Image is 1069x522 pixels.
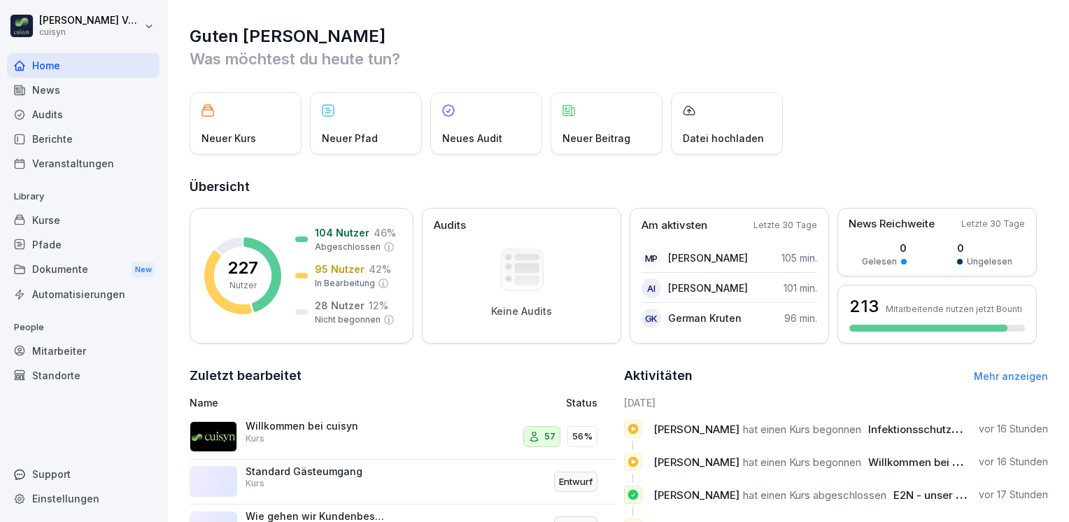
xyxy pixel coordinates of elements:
p: Entwurf [559,475,593,489]
p: Mitarbeitende nutzen jetzt Bounti [886,304,1022,314]
div: Support [7,462,160,486]
a: Standard GästeumgangKursEntwurf [190,460,614,505]
span: [PERSON_NAME] [653,488,739,502]
span: hat einen Kurs begonnen [743,423,861,436]
p: Neues Audit [442,131,502,146]
p: cuisyn [39,27,141,37]
p: Abgeschlossen [315,241,381,253]
p: [PERSON_NAME] [668,251,748,265]
p: 42 % [369,262,391,276]
p: Neuer Pfad [322,131,378,146]
p: Willkommen bei cuisyn [246,420,385,432]
p: Letzte 30 Tage [961,218,1025,230]
span: [PERSON_NAME] [653,423,739,436]
p: Neuer Kurs [201,131,256,146]
p: Gelesen [862,255,897,268]
a: Kurse [7,208,160,232]
p: 46 % [374,225,396,240]
a: Veranstaltungen [7,151,160,176]
a: Berichte [7,127,160,151]
p: 28 Nutzer [315,298,364,313]
p: Audits [434,218,466,234]
h2: Zuletzt bearbeitet [190,366,614,386]
p: Kurs [246,477,264,490]
p: In Bearbeitung [315,277,375,290]
span: [PERSON_NAME] [653,456,739,469]
p: News Reichweite [849,216,935,232]
p: [PERSON_NAME] Völsch [39,15,141,27]
p: vor 17 Stunden [979,488,1048,502]
p: vor 16 Stunden [979,422,1048,436]
p: Letzte 30 Tage [753,219,817,232]
a: DokumenteNew [7,257,160,283]
div: MP [642,248,661,268]
h1: Guten [PERSON_NAME] [190,25,1048,48]
p: vor 16 Stunden [979,455,1048,469]
p: 104 Nutzer [315,225,369,240]
a: Audits [7,102,160,127]
h2: Übersicht [190,177,1048,197]
a: Standorte [7,363,160,388]
p: People [7,316,160,339]
a: Automatisierungen [7,282,160,306]
a: Pfade [7,232,160,257]
span: E2N - unser HR Tool [893,488,994,502]
p: Library [7,185,160,208]
h2: Aktivitäten [624,366,693,386]
h3: 213 [849,295,879,318]
a: Mitarbeiter [7,339,160,363]
p: Nicht begonnen [315,313,381,326]
p: 12 % [369,298,388,313]
a: Willkommen bei cuisynKurs5756% [190,414,614,460]
span: hat einen Kurs abgeschlossen [743,488,886,502]
a: Home [7,53,160,78]
p: 95 Nutzer [315,262,364,276]
a: Einstellungen [7,486,160,511]
p: Keine Audits [491,305,552,318]
p: Neuer Beitrag [562,131,630,146]
h6: [DATE] [624,395,1049,410]
p: Datei hochladen [683,131,764,146]
p: [PERSON_NAME] [668,281,748,295]
img: v3waek6d9s64spglai58xorv.png [190,421,237,452]
p: Nutzer [229,279,257,292]
p: 0 [862,241,907,255]
p: Ungelesen [967,255,1012,268]
p: Am aktivsten [642,218,707,234]
p: Standard Gästeumgang [246,465,385,478]
div: GK [642,309,661,328]
p: Name [190,395,450,410]
p: 101 min. [784,281,817,295]
div: Dokumente [7,257,160,283]
p: Kurs [246,432,264,445]
span: hat einen Kurs begonnen [743,456,861,469]
p: Was möchtest du heute tun? [190,48,1048,70]
p: 0 [957,241,1012,255]
p: German Kruten [668,311,742,325]
span: Willkommen bei cuisyn [868,456,986,469]
p: 56% [572,430,593,444]
div: New [132,262,155,278]
p: Status [566,395,597,410]
a: Mehr anzeigen [974,370,1048,382]
div: AI [642,278,661,298]
p: 105 min. [781,251,817,265]
p: 96 min. [784,311,817,325]
p: 57 [544,430,555,444]
p: 227 [227,260,258,276]
a: News [7,78,160,102]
